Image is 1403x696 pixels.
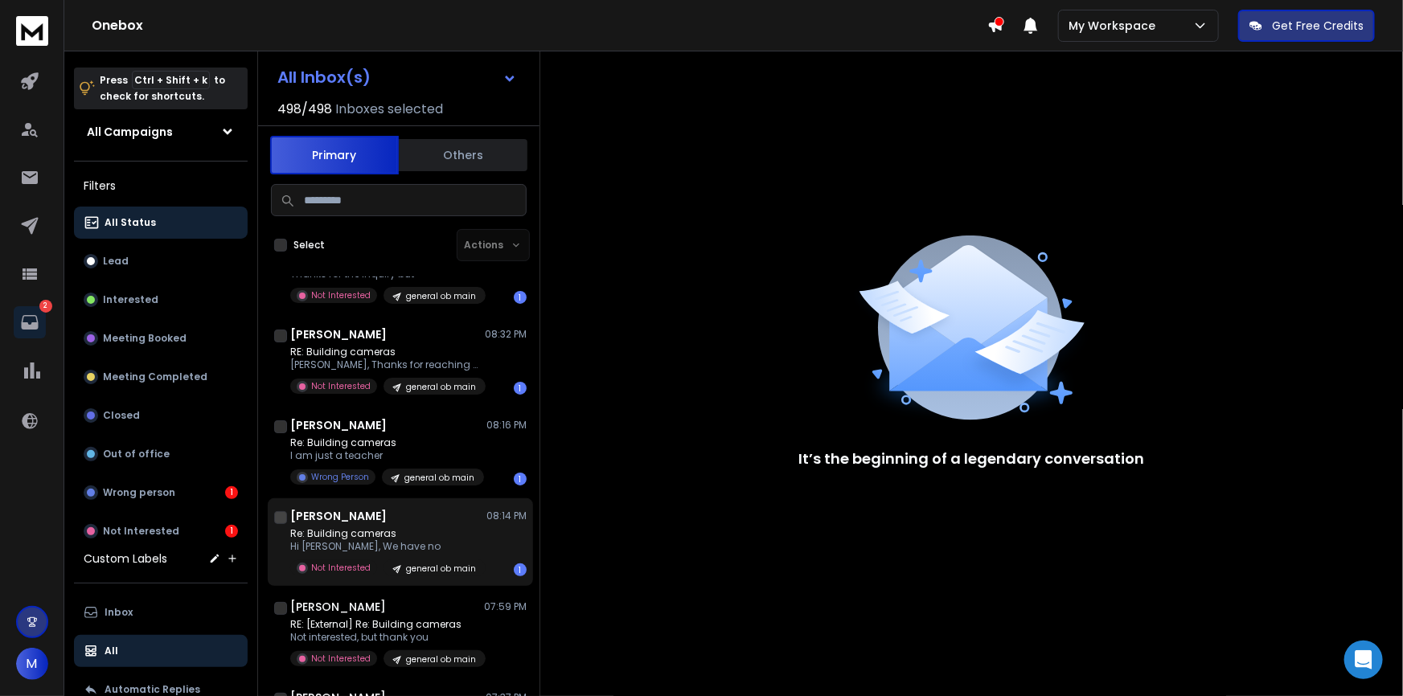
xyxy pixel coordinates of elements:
[799,448,1145,470] p: It’s the beginning of a legendary conversation
[311,653,371,665] p: Not Interested
[74,245,248,277] button: Lead
[14,306,46,338] a: 2
[74,399,248,432] button: Closed
[74,207,248,239] button: All Status
[103,293,158,306] p: Interested
[103,486,175,499] p: Wrong person
[514,382,527,395] div: 1
[74,116,248,148] button: All Campaigns
[484,600,527,613] p: 07:59 PM
[290,436,483,449] p: Re: Building cameras
[39,300,52,313] p: 2
[84,551,167,567] h3: Custom Labels
[311,562,371,574] p: Not Interested
[311,380,371,392] p: Not Interested
[74,477,248,509] button: Wrong person1
[485,328,527,341] p: 08:32 PM
[225,525,238,538] div: 1
[406,290,476,302] p: general ob main
[1272,18,1364,34] p: Get Free Credits
[290,618,483,631] p: RE: [External] Re: Building cameras
[406,381,476,393] p: general ob main
[225,486,238,499] div: 1
[277,100,332,119] span: 498 / 498
[1238,10,1375,42] button: Get Free Credits
[16,16,48,46] img: logo
[103,409,140,422] p: Closed
[311,289,371,301] p: Not Interested
[404,472,474,484] p: general ob main
[486,510,527,522] p: 08:14 PM
[1344,641,1383,679] div: Open Intercom Messenger
[290,346,483,358] p: RE: Building cameras
[399,137,527,173] button: Others
[290,449,483,462] p: I am just a teacher
[1069,18,1162,34] p: My Workspace
[514,473,527,485] div: 1
[105,683,200,696] p: Automatic Replies
[290,540,483,553] p: Hi [PERSON_NAME], We have no
[335,100,443,119] h3: Inboxes selected
[290,527,483,540] p: Re: Building cameras
[290,358,483,371] p: [PERSON_NAME], Thanks for reaching out.
[74,322,248,354] button: Meeting Booked
[265,61,530,93] button: All Inbox(s)
[87,124,173,140] h1: All Campaigns
[290,631,483,644] p: Not interested, but thank you
[277,69,371,85] h1: All Inbox(s)
[486,419,527,432] p: 08:16 PM
[105,645,118,657] p: All
[290,599,386,615] h1: [PERSON_NAME]
[74,515,248,547] button: Not Interested1
[16,648,48,680] button: M
[74,438,248,470] button: Out of office
[290,417,387,433] h1: [PERSON_NAME]
[103,332,187,345] p: Meeting Booked
[514,563,527,576] div: 1
[105,606,133,619] p: Inbox
[103,255,129,268] p: Lead
[74,361,248,393] button: Meeting Completed
[105,216,156,229] p: All Status
[311,471,369,483] p: Wrong Person
[406,653,476,665] p: general ob main
[406,563,476,575] p: general ob main
[103,448,170,461] p: Out of office
[92,16,987,35] h1: Onebox
[74,284,248,316] button: Interested
[74,596,248,628] button: Inbox
[74,635,248,667] button: All
[293,239,325,252] label: Select
[514,291,527,304] div: 1
[290,508,387,524] h1: [PERSON_NAME]
[103,371,207,383] p: Meeting Completed
[132,71,210,89] span: Ctrl + Shift + k
[270,136,399,174] button: Primary
[103,525,179,538] p: Not Interested
[100,72,225,104] p: Press to check for shortcuts.
[290,326,387,342] h1: [PERSON_NAME]
[74,174,248,197] h3: Filters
